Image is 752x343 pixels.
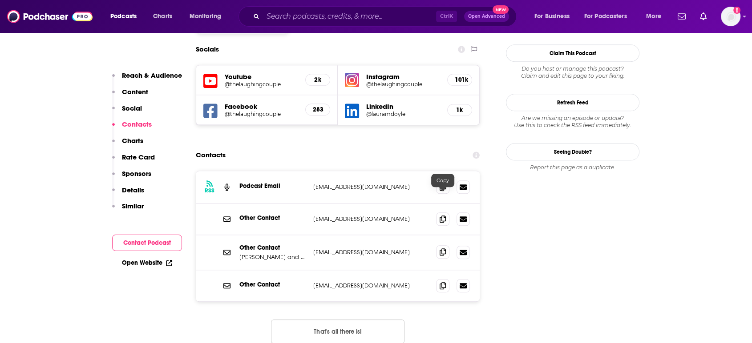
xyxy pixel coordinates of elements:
a: Show notifications dropdown [674,9,689,24]
a: Show notifications dropdown [696,9,710,24]
p: Social [122,104,142,112]
p: Charts [122,136,143,145]
p: Contacts [122,120,152,128]
div: Claim and edit this page to your liking. [506,65,639,80]
button: open menu [183,9,233,24]
span: More [646,10,661,23]
h2: Contacts [196,147,226,164]
p: Other Contact [239,281,306,288]
button: Reach & Audience [112,71,182,88]
h5: 2k [313,76,323,84]
span: New [493,5,509,14]
p: [EMAIL_ADDRESS][DOMAIN_NAME] [313,183,429,191]
p: Rate Card [122,153,155,161]
h5: Instagram [366,72,440,81]
p: Similar [122,202,144,210]
button: Similar [112,202,144,218]
button: Content [112,88,148,104]
button: open menu [578,9,640,24]
button: Open AdvancedNew [464,11,509,22]
button: Rate Card [112,153,155,169]
p: Content [122,88,148,96]
span: Podcasts [110,10,137,23]
p: [EMAIL_ADDRESS][DOMAIN_NAME] [313,215,429,223]
h5: Facebook [225,102,298,111]
button: open menu [640,9,672,24]
h5: LinkedIn [366,102,440,111]
button: Claim This Podcast [506,44,639,62]
a: @lauramdoyle [366,111,440,117]
button: open menu [528,9,581,24]
span: Ctrl K [436,11,457,22]
button: Refresh Feed [506,94,639,111]
input: Search podcasts, credits, & more... [263,9,436,24]
button: Social [112,104,142,120]
p: [PERSON_NAME] and [PERSON_NAME] [239,253,306,261]
p: Other Contact [239,244,306,251]
span: Open Advanced [468,14,505,19]
div: Search podcasts, credits, & more... [247,6,525,27]
h5: 1k [455,106,465,114]
div: Copy [431,174,454,187]
span: Logged in as notablypr2 [721,7,740,26]
span: Charts [153,10,172,23]
p: Reach & Audience [122,71,182,80]
img: iconImage [345,73,359,87]
div: Are we missing an episode or update? Use this to check the RSS feed immediately. [506,115,639,129]
a: @thelaughingcouple [225,111,298,117]
button: Sponsors [112,169,151,186]
button: Contacts [112,120,152,136]
button: Show profile menu [721,7,740,26]
p: [EMAIL_ADDRESS][DOMAIN_NAME] [313,282,429,289]
h5: Youtube [225,72,298,81]
button: Details [112,186,144,202]
h2: Socials [196,41,219,58]
span: For Business [534,10,570,23]
img: Podchaser - Follow, Share and Rate Podcasts [7,8,93,25]
a: @thelaughingcouple [225,81,298,88]
h3: RSS [205,187,214,194]
a: @thelaughingcouple [366,81,440,88]
svg: Add a profile image [733,7,740,14]
img: User Profile [721,7,740,26]
span: Monitoring [190,10,221,23]
button: Contact Podcast [112,235,182,251]
p: Other Contact [239,214,306,222]
span: For Podcasters [584,10,627,23]
p: Sponsors [122,169,151,178]
h5: 283 [313,106,323,113]
a: Charts [147,9,178,24]
div: Report this page as a duplicate. [506,164,639,171]
a: Seeing Double? [506,143,639,160]
button: open menu [104,9,148,24]
p: Podcast Email [239,182,306,190]
span: Do you host or manage this podcast? [506,65,639,72]
a: Open Website [122,259,172,267]
p: Details [122,186,144,194]
p: [EMAIL_ADDRESS][DOMAIN_NAME] [313,248,429,256]
button: Charts [112,136,143,153]
h5: 101k [455,76,465,84]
